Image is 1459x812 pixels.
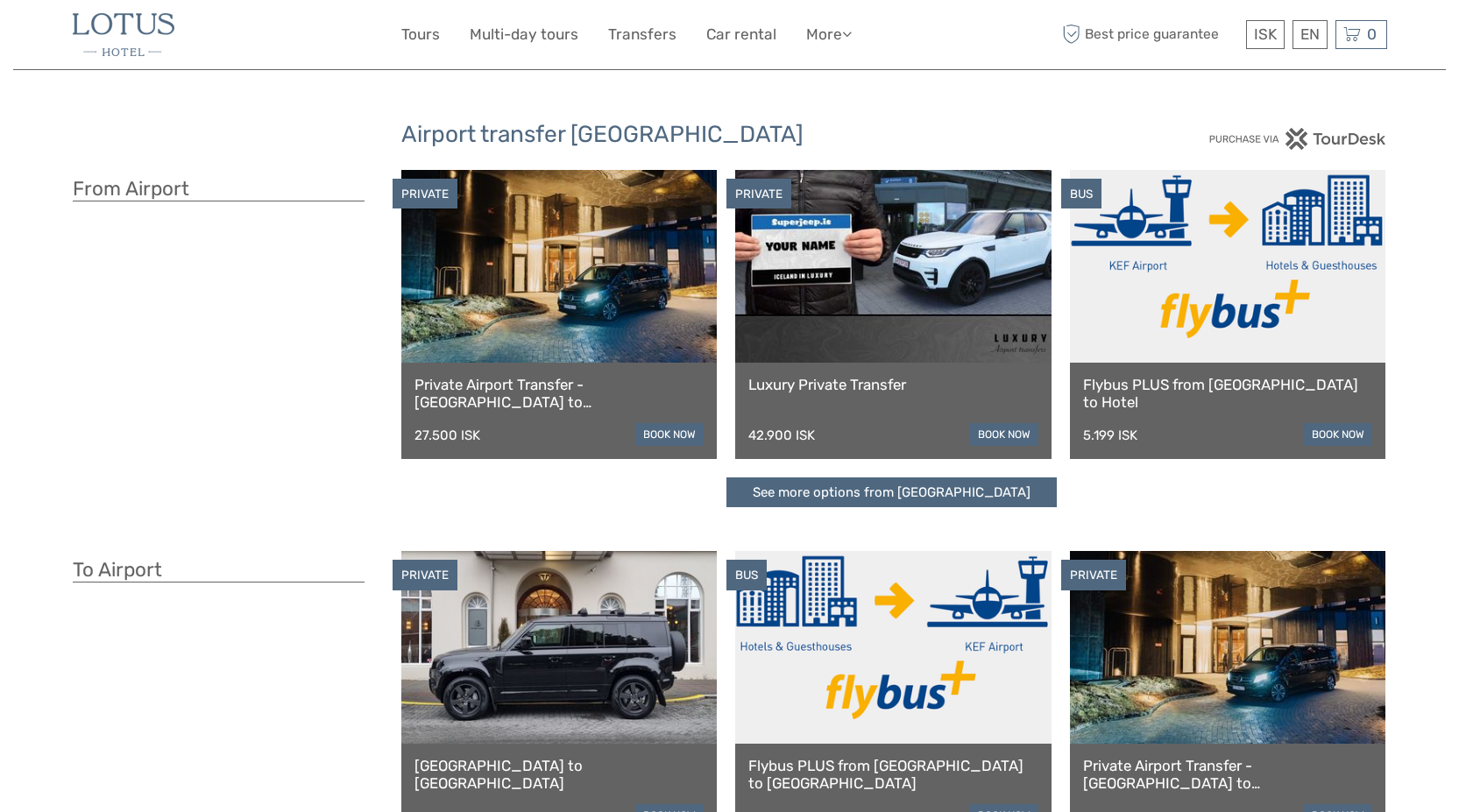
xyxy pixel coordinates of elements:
[1293,20,1328,49] div: EN
[748,757,1038,793] a: Flybus PLUS from [GEOGRAPHIC_DATA] to [GEOGRAPHIC_DATA]
[1304,423,1372,446] a: book now
[1364,25,1379,43] span: 0
[414,376,705,412] a: Private Airport Transfer - [GEOGRAPHIC_DATA] to [GEOGRAPHIC_DATA]
[1059,20,1242,49] span: Best price guarantee
[393,179,457,209] div: PRIVATE
[401,121,1059,149] h2: Airport transfer [GEOGRAPHIC_DATA]
[414,757,705,793] a: [GEOGRAPHIC_DATA] to [GEOGRAPHIC_DATA]
[1061,560,1126,590] div: PRIVATE
[401,22,440,47] a: Tours
[1254,25,1277,43] span: ISK
[748,427,815,443] div: 42.900 ISK
[608,22,676,47] a: Transfers
[726,477,1057,508] a: See more options from [GEOGRAPHIC_DATA]
[748,376,1038,393] a: Luxury Private Transfer
[635,423,704,446] a: book now
[1083,427,1137,443] div: 5.199 ISK
[414,427,480,443] div: 27.500 ISK
[73,13,174,56] img: 40-5dc62ba0-bbfb-450f-bd65-f0e2175b1aef_logo_small.jpg
[970,423,1038,446] a: book now
[726,179,791,209] div: PRIVATE
[73,558,365,583] h3: To Airport
[1208,128,1386,150] img: PurchaseViaTourDesk.png
[706,22,776,47] a: Car rental
[726,560,767,590] div: BUS
[73,177,365,201] h3: From Airport
[806,22,852,47] a: More
[393,560,457,590] div: PRIVATE
[470,22,578,47] a: Multi-day tours
[1083,757,1373,793] a: Private Airport Transfer - [GEOGRAPHIC_DATA] to [GEOGRAPHIC_DATA]
[1083,376,1373,412] a: Flybus PLUS from [GEOGRAPHIC_DATA] to Hotel
[1061,179,1101,209] div: BUS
